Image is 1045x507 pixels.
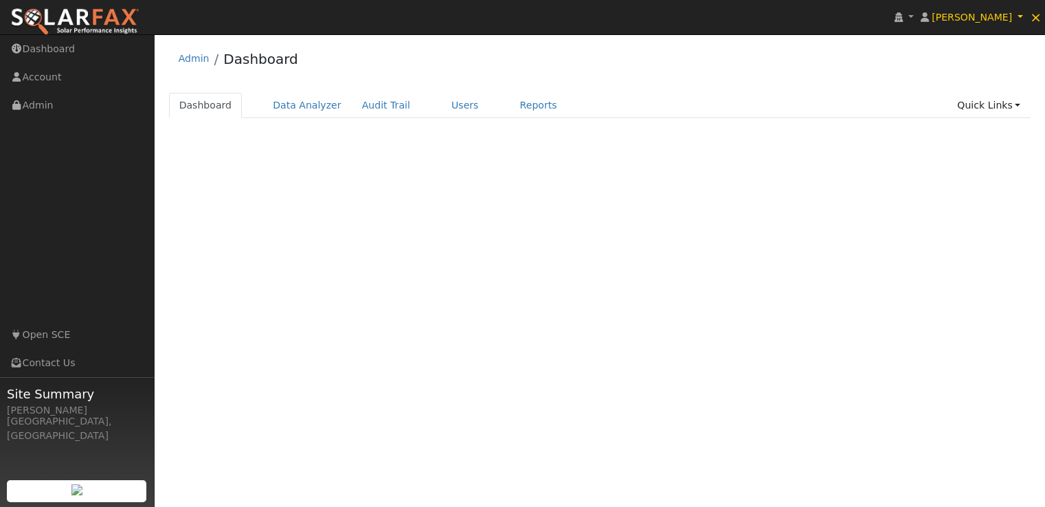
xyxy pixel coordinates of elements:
a: Quick Links [947,93,1031,118]
a: Admin [179,53,210,64]
a: Audit Trail [352,93,420,118]
div: [GEOGRAPHIC_DATA], [GEOGRAPHIC_DATA] [7,414,147,443]
a: Data Analyzer [262,93,352,118]
a: Dashboard [169,93,243,118]
a: Users [441,93,489,118]
div: [PERSON_NAME] [7,403,147,418]
a: Dashboard [223,51,298,67]
span: Site Summary [7,385,147,403]
a: Reports [510,93,568,118]
span: [PERSON_NAME] [932,12,1012,23]
img: retrieve [71,484,82,495]
span: × [1030,9,1042,25]
img: SolarFax [10,8,139,36]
